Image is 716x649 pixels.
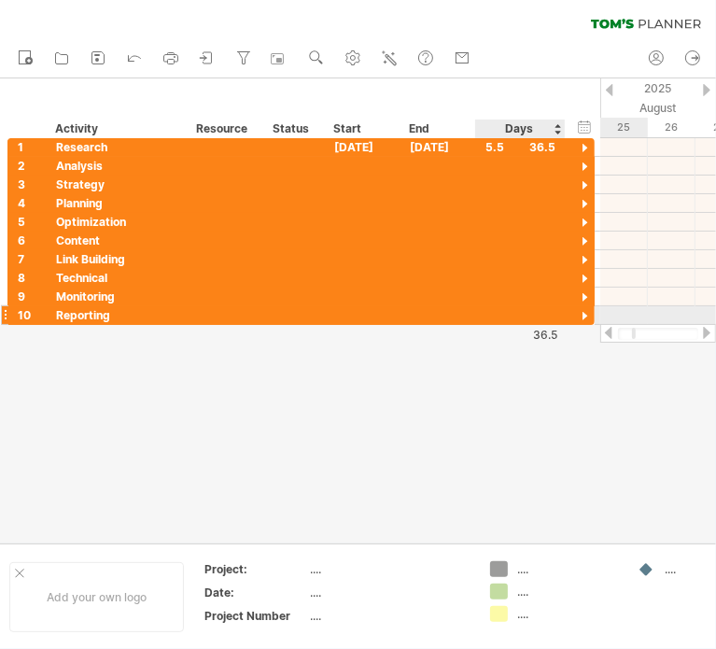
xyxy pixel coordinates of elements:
div: Start [333,120,389,138]
div: 5 [18,213,46,231]
div: 2 [18,157,46,175]
div: .... [517,584,619,600]
div: Reporting [56,306,177,324]
div: End [409,120,465,138]
div: Strategy [56,176,177,193]
div: .... [311,608,468,624]
div: Monday, 25 August 2025 [600,118,648,137]
div: 8 [18,269,46,287]
div: Planning [56,194,177,212]
div: .... [311,585,468,600]
div: 4 [18,194,46,212]
div: .... [517,561,619,577]
div: Link Building [56,250,177,268]
div: Activity [55,120,176,138]
div: 5.5 [485,138,555,156]
div: Tuesday, 26 August 2025 [648,118,695,137]
div: 7 [18,250,46,268]
div: Project: [204,561,307,577]
div: Project Number [204,608,307,624]
div: 36.5 [477,328,557,342]
div: Monitoring [56,288,177,305]
div: Resource [196,120,253,138]
div: Optimization [56,213,177,231]
div: Research [56,138,177,156]
div: Add your own logo [9,562,184,632]
div: 1 [18,138,46,156]
div: .... [311,561,468,577]
div: Content [56,232,177,249]
div: [DATE] [400,138,476,156]
div: Days [475,120,564,138]
div: 9 [18,288,46,305]
div: 6 [18,232,46,249]
div: Analysis [56,157,177,175]
div: [DATE] [325,138,400,156]
div: Technical [56,269,177,287]
div: Status [273,120,314,138]
div: 3 [18,176,46,193]
div: .... [517,606,619,622]
div: 10 [18,306,46,324]
div: Date: [204,585,307,600]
